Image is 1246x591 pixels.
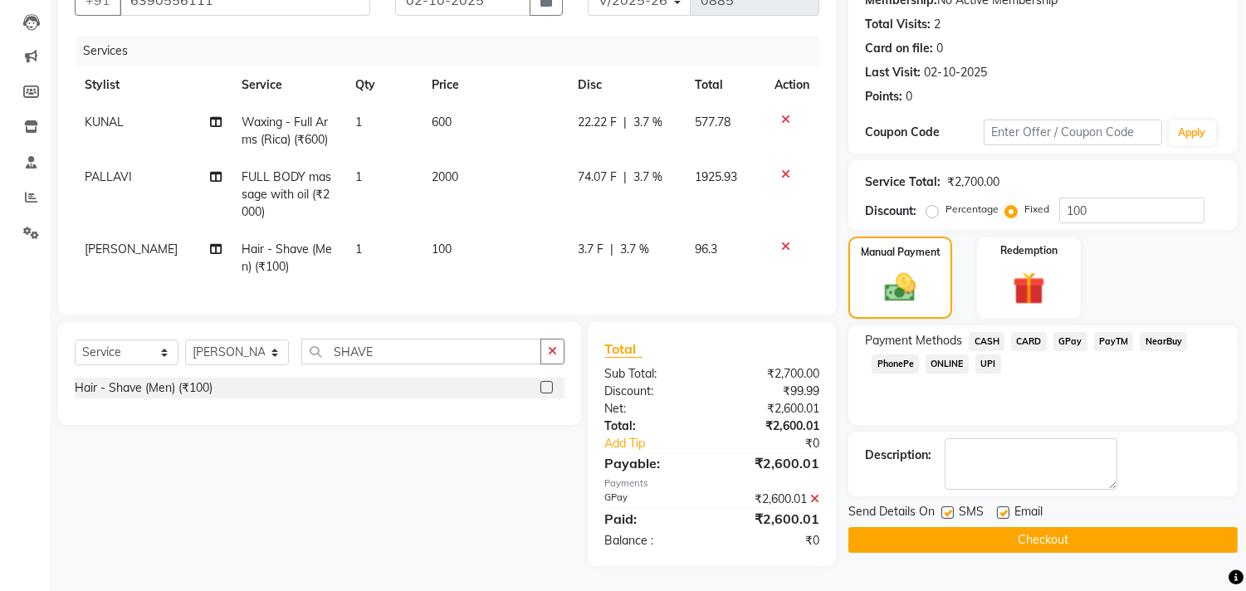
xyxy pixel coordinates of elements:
div: 0 [936,40,943,57]
span: Payment Methods [865,332,962,349]
div: Service Total: [865,173,941,191]
span: Total [604,340,643,358]
div: Net: [592,400,712,418]
span: | [623,169,627,186]
span: 96.3 [695,242,717,256]
div: Payable: [592,453,712,473]
th: Price [422,66,568,104]
span: 3.7 % [633,169,662,186]
div: Paid: [592,509,712,529]
span: 577.78 [695,115,730,129]
button: Checkout [848,527,1238,553]
div: ₹2,600.01 [712,491,833,508]
div: ₹2,700.00 [712,365,833,383]
div: Coupon Code [865,124,984,141]
span: | [610,241,613,258]
span: UPI [975,354,1001,374]
th: Disc [568,66,685,104]
label: Redemption [1000,243,1058,258]
span: CARD [1011,332,1047,351]
img: _gift.svg [1003,268,1055,309]
div: ₹0 [712,532,833,549]
span: ONLINE [926,354,969,374]
span: | [623,114,627,131]
div: 2 [934,16,941,33]
th: Qty [346,66,422,104]
div: ₹2,600.01 [712,509,833,529]
span: 100 [432,242,452,256]
span: NearBuy [1140,332,1187,351]
span: 1 [356,169,363,184]
div: ₹2,700.00 [947,173,999,191]
span: Send Details On [848,503,935,524]
th: Total [685,66,765,104]
span: 2000 [432,169,458,184]
span: FULL BODY massage with oil (₹2000) [242,169,331,219]
th: Action [765,66,819,104]
div: ₹0 [732,435,833,452]
div: 0 [906,88,912,105]
div: ₹99.99 [712,383,833,400]
button: Apply [1169,120,1216,145]
span: PhonePe [872,354,919,374]
div: Payments [604,476,819,491]
span: Waxing - Full Arms (Rica) (₹600) [242,115,328,147]
span: PayTM [1094,332,1134,351]
div: Discount: [592,383,712,400]
div: Points: [865,88,902,105]
span: 1 [356,115,363,129]
span: 3.7 F [578,241,603,258]
span: Hair - Shave (Men) (₹100) [242,242,332,274]
div: ₹2,600.01 [712,400,833,418]
div: GPay [592,491,712,508]
div: Services [76,36,832,66]
div: Sub Total: [592,365,712,383]
th: Stylist [75,66,232,104]
div: Total: [592,418,712,435]
span: 1925.93 [695,169,737,184]
div: Discount: [865,203,916,220]
span: KUNAL [85,115,124,129]
span: PALLAVI [85,169,132,184]
div: ₹2,600.01 [712,453,833,473]
div: Balance : [592,532,712,549]
label: Fixed [1024,202,1049,217]
img: _cash.svg [875,270,925,305]
span: CASH [969,332,1004,351]
span: [PERSON_NAME] [85,242,178,256]
div: Hair - Shave (Men) (₹100) [75,379,213,397]
span: 3.7 % [620,241,649,258]
label: Percentage [945,202,999,217]
div: ₹2,600.01 [712,418,833,435]
div: Card on file: [865,40,933,57]
a: Add Tip [592,435,732,452]
label: Manual Payment [861,245,941,260]
input: Enter Offer / Coupon Code [984,120,1161,145]
span: 3.7 % [633,114,662,131]
span: SMS [959,503,984,524]
input: Search or Scan [301,339,541,364]
div: Description: [865,447,931,464]
div: Total Visits: [865,16,931,33]
span: 600 [432,115,452,129]
span: 1 [356,242,363,256]
div: Last Visit: [865,64,921,81]
span: Email [1014,503,1043,524]
th: Service [232,66,345,104]
span: 74.07 F [578,169,617,186]
span: GPay [1053,332,1087,351]
span: 22.22 F [578,114,617,131]
div: 02-10-2025 [924,64,987,81]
